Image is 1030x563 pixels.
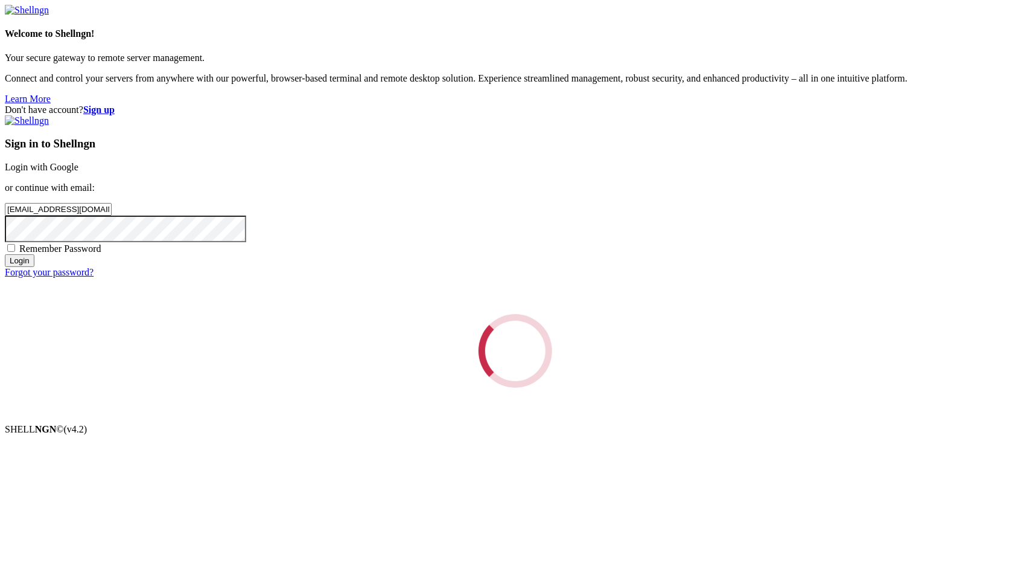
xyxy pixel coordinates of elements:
[35,424,57,434] b: NGN
[5,53,1025,63] p: Your secure gateway to remote server management.
[5,115,49,126] img: Shellngn
[5,105,1025,115] div: Don't have account?
[5,73,1025,84] p: Connect and control your servers from anywhere with our powerful, browser-based terminal and remo...
[5,28,1025,39] h4: Welcome to Shellngn!
[5,254,34,267] input: Login
[19,243,101,254] span: Remember Password
[5,137,1025,150] h3: Sign in to Shellngn
[5,5,49,16] img: Shellngn
[5,162,78,172] a: Login with Google
[7,244,15,252] input: Remember Password
[478,314,552,388] div: Loading...
[5,203,112,216] input: Email address
[5,267,94,277] a: Forgot your password?
[5,94,51,104] a: Learn More
[5,182,1025,193] p: or continue with email:
[5,424,87,434] span: SHELL ©
[64,424,87,434] span: 4.2.0
[83,105,115,115] a: Sign up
